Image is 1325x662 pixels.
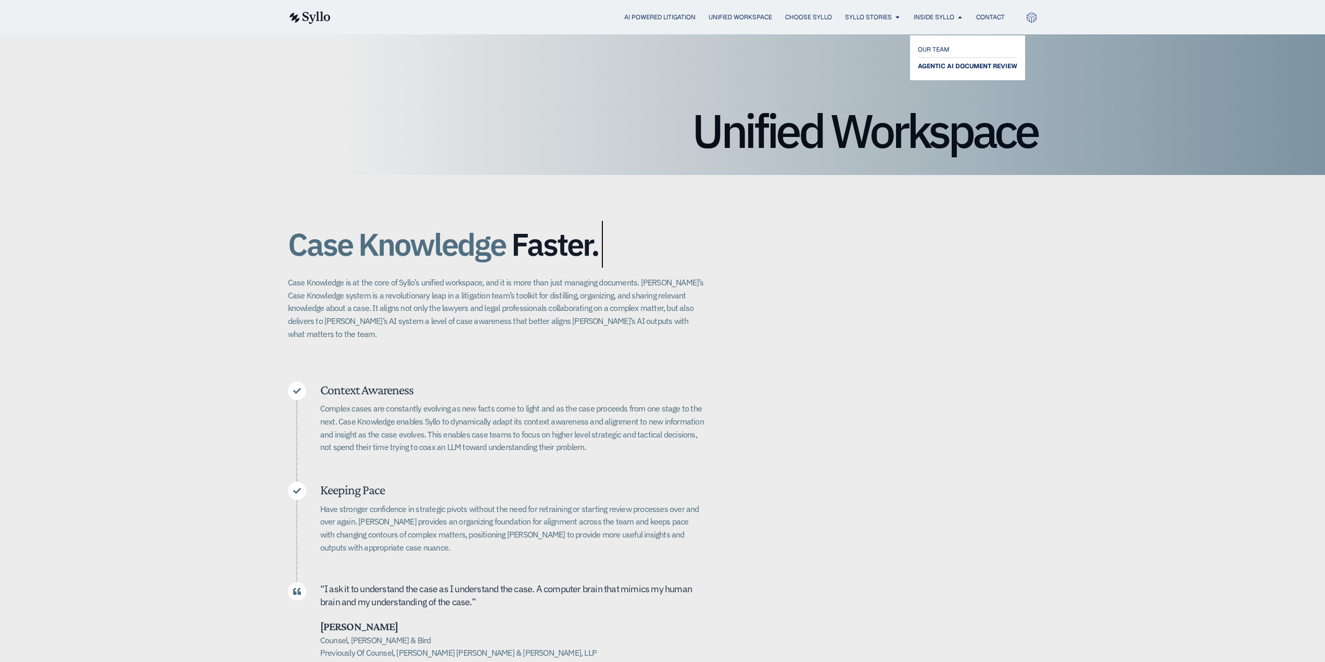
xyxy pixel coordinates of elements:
span: “ [320,583,324,595]
h5: Context Awareness [320,382,704,398]
a: AI Powered Litigation [624,13,696,22]
h5: Counsel, [PERSON_NAME] & Bird Previously Of Counsel, [PERSON_NAME] [PERSON_NAME] & [PERSON_NAME],... [320,634,704,659]
p: Have stronger confidence in strategic pivots without the need for retraining or starting review p... [320,503,704,554]
p: Complex cases are constantly evolving as new facts come to light and as the case proceeds from on... [320,402,704,454]
span: Faster. [511,227,599,261]
span: Case Knowledge [288,221,506,268]
span: nderstand the case as I understand the case. A computer brain that mimics my human brain and my u... [320,583,692,608]
nav: Menu [351,13,1005,22]
h5: [PERSON_NAME] [320,620,704,633]
h5: Keeping Pace [320,482,704,498]
a: Choose Syllo [785,13,832,22]
a: Unified Workspace [709,13,772,22]
p: Case Knowledge is at the core of Syllo’s unified workspace, and it is more than just managing doc... [288,276,704,340]
span: I ask it to u [324,583,365,595]
span: .” [470,596,475,608]
img: syllo [288,11,331,24]
span: OUR TEAM [918,43,950,56]
a: OUR TEAM [918,43,1017,56]
a: AGENTIC AI DOCUMENT REVIEW [918,60,1017,72]
a: Syllo Stories [845,13,892,22]
a: Inside Syllo [914,13,954,22]
a: Contact [976,13,1005,22]
h1: Unified Workspace [288,107,1038,154]
div: Menu Toggle [351,13,1005,22]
